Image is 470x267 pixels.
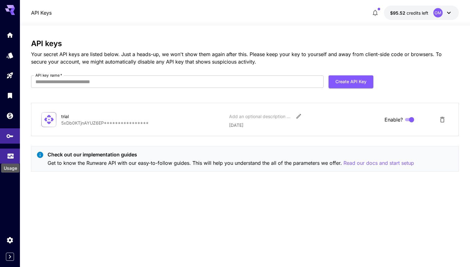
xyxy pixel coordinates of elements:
[7,150,14,158] div: Usage
[31,9,52,17] nav: breadcrumb
[61,113,123,120] div: trial
[293,111,304,122] button: Edit
[407,10,428,16] span: credits left
[6,253,14,261] button: Expand sidebar
[329,75,373,88] button: Create API Key
[6,236,14,244] div: Settings
[6,92,14,99] div: Library
[35,73,62,78] label: API key name
[6,130,14,138] div: API Keys
[6,51,14,59] div: Models
[31,50,459,65] p: Your secret API keys are listed below. Just a heads-up, we won't show them again after this. Plea...
[1,164,20,173] div: Usage
[390,10,407,16] span: $95.52
[6,110,14,118] div: Wallet
[390,10,428,16] div: $95.51946
[229,113,291,120] div: Add an optional description or comment
[229,122,380,128] p: [DATE]
[31,39,459,48] h3: API keys
[436,113,449,126] button: Delete API Key
[343,159,414,167] button: Read our docs and start setup
[384,6,459,20] button: $95.51946OM
[433,8,443,17] div: OM
[6,31,14,39] div: Home
[6,72,14,79] div: Playground
[31,9,52,17] a: API Keys
[48,159,414,167] p: Get to know the Runware API with our easy-to-follow guides. This will help you understand the all...
[48,151,414,158] p: Check out our implementation guides
[385,116,403,123] span: Enable?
